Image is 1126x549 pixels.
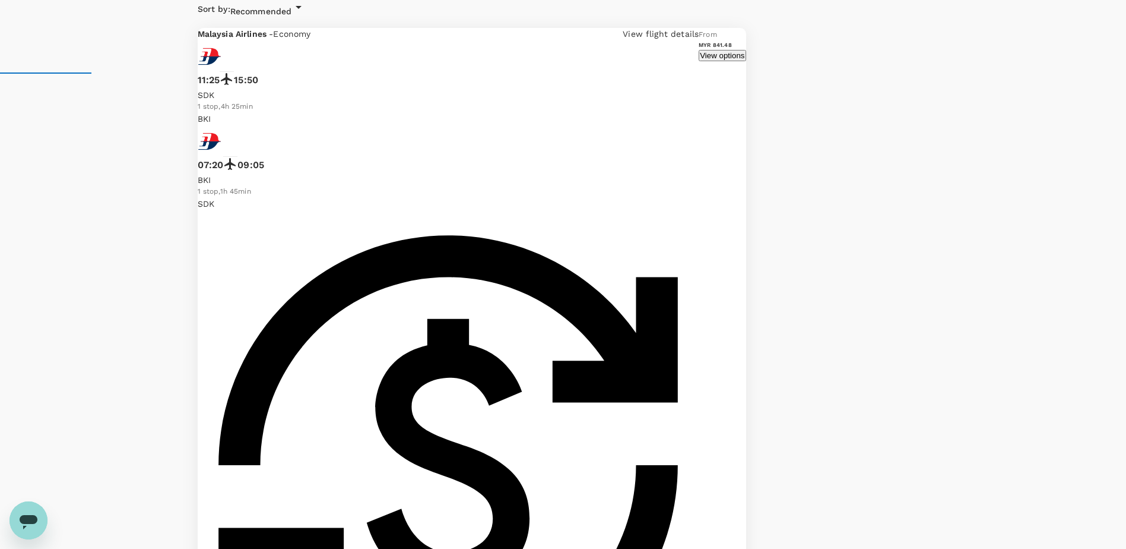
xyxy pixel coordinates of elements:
p: 07:20 [198,158,224,172]
p: 09:05 [237,158,264,172]
p: SDK [198,89,699,101]
div: 1 stop , 1h 45min [198,186,699,198]
p: SDK [198,198,699,210]
p: BKI [198,113,699,125]
p: BKI [198,174,699,186]
div: 1 stop , 4h 25min [198,101,699,113]
p: 11:25 [198,73,220,87]
p: 15:50 [234,73,258,87]
img: MH [198,130,221,153]
iframe: Button to launch messaging window [9,501,47,539]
